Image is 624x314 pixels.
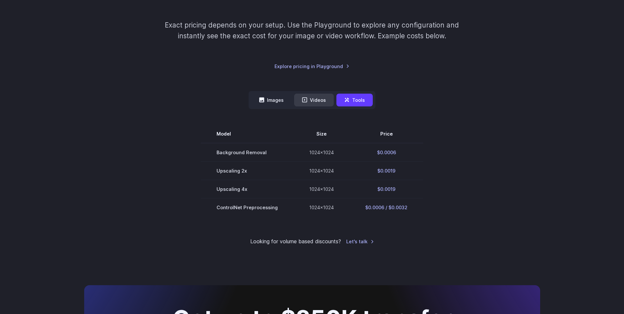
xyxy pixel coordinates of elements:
a: Let's talk [346,238,374,245]
td: ControlNet Preprocessing [201,198,293,216]
td: Background Removal [201,143,293,162]
button: Videos [294,94,334,106]
td: $0.0006 [350,143,423,162]
td: 1024x1024 [293,180,350,198]
td: 1024x1024 [293,198,350,216]
td: $0.0006 / $0.0032 [350,198,423,216]
td: 1024x1024 [293,161,350,180]
p: Exact pricing depends on your setup. Use the Playground to explore any configuration and instantl... [152,20,471,42]
td: $0.0019 [350,180,423,198]
th: Price [350,125,423,143]
td: 1024x1024 [293,143,350,162]
th: Model [201,125,293,143]
button: Tools [336,94,373,106]
a: Explore pricing in Playground [274,63,350,70]
td: $0.0019 [350,161,423,180]
small: Looking for volume based discounts? [250,237,341,246]
th: Size [293,125,350,143]
td: Upscaling 2x [201,161,293,180]
button: Images [251,94,292,106]
td: Upscaling 4x [201,180,293,198]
